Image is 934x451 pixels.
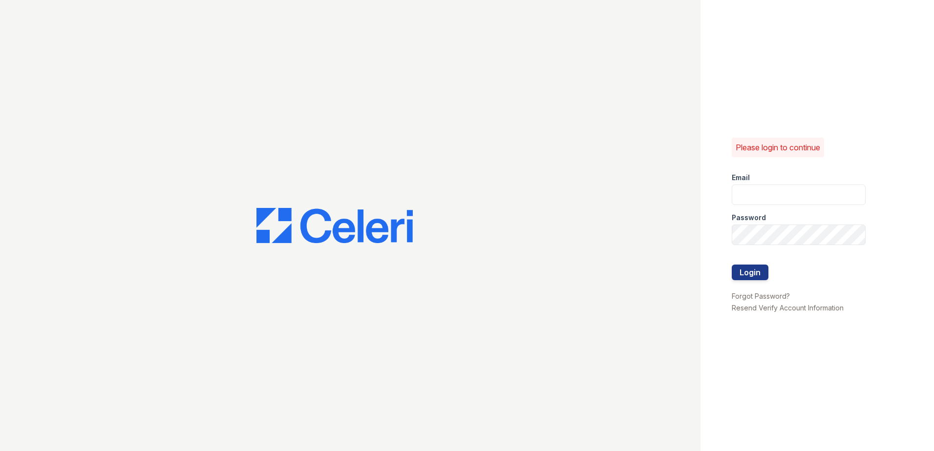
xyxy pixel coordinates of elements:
label: Email [732,173,750,183]
p: Please login to continue [736,142,820,153]
a: Resend Verify Account Information [732,304,844,312]
label: Password [732,213,766,223]
img: CE_Logo_Blue-a8612792a0a2168367f1c8372b55b34899dd931a85d93a1a3d3e32e68fde9ad4.png [256,208,413,243]
button: Login [732,265,768,280]
a: Forgot Password? [732,292,790,300]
